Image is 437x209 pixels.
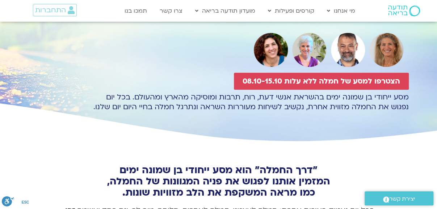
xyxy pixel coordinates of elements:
[121,4,151,18] a: תמכו בנו
[264,4,318,18] a: קורסים ופעילות
[388,5,420,16] img: תודעה בריאה
[389,194,415,204] span: יצירת קשר
[63,165,374,198] h2: "דרך החמלה" הוא מסע ייחודי בן שמונה ימים המזמין אותנו לפגוש את פניה המגוונות של החמלה, כמו מראה ה...
[234,73,409,90] a: הצטרפו למסע של חמלה ללא עלות 08.10-15.10
[33,4,77,16] a: התחברות
[35,6,66,14] span: התחברות
[243,77,400,85] span: הצטרפו למסע של חמלה ללא עלות 08.10-15.10
[29,92,409,112] p: מסע ייחודי בן שמונה ימים בהשראת אנשי דעת, רוח, תרבות ומוסיקה מהארץ ומהעולם. בכל יום נפגוש את החמל...
[323,4,359,18] a: מי אנחנו
[365,191,433,205] a: יצירת קשר
[192,4,259,18] a: מועדון תודעה בריאה
[156,4,186,18] a: צרו קשר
